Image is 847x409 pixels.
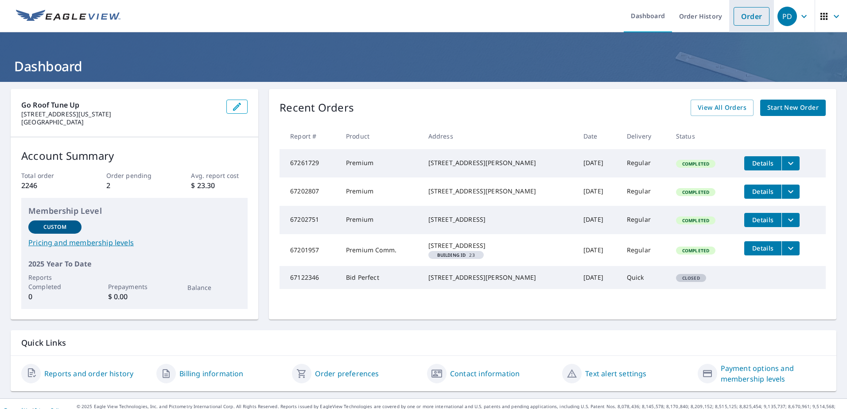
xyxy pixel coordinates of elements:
[781,185,800,199] button: filesDropdownBtn-67202807
[620,234,669,266] td: Regular
[21,110,219,118] p: [STREET_ADDRESS][US_STATE]
[677,189,715,195] span: Completed
[669,123,737,149] th: Status
[750,244,776,252] span: Details
[191,171,248,180] p: Avg. report cost
[744,241,781,255] button: detailsBtn-67201957
[106,171,163,180] p: Order pending
[339,149,421,177] td: Premium
[576,149,620,177] td: [DATE]
[691,100,754,116] a: View All Orders
[339,123,421,149] th: Product
[620,266,669,289] td: Quick
[339,234,421,266] td: Premium Comm.
[28,237,241,248] a: Pricing and membership levels
[28,259,241,269] p: 2025 Year To Date
[428,273,569,282] div: [STREET_ADDRESS][PERSON_NAME]
[750,159,776,167] span: Details
[315,368,379,379] a: Order preferences
[576,123,620,149] th: Date
[620,123,669,149] th: Delivery
[576,206,620,234] td: [DATE]
[339,177,421,206] td: Premium
[744,213,781,227] button: detailsBtn-67202751
[16,10,120,23] img: EV Logo
[781,213,800,227] button: filesDropdownBtn-67202751
[339,266,421,289] td: Bid Perfect
[21,118,219,126] p: [GEOGRAPHIC_DATA]
[339,206,421,234] td: Premium
[698,102,746,113] span: View All Orders
[280,234,339,266] td: 67201957
[280,149,339,177] td: 67261729
[677,275,705,281] span: Closed
[44,368,133,379] a: Reports and order history
[187,283,241,292] p: Balance
[28,205,241,217] p: Membership Level
[428,187,569,196] div: [STREET_ADDRESS][PERSON_NAME]
[744,185,781,199] button: detailsBtn-67202807
[21,337,826,348] p: Quick Links
[428,158,569,167] div: [STREET_ADDRESS][PERSON_NAME]
[428,215,569,224] div: [STREET_ADDRESS]
[450,368,520,379] a: Contact information
[677,217,715,224] span: Completed
[781,156,800,170] button: filesDropdownBtn-67261729
[750,187,776,196] span: Details
[620,206,669,234] td: Regular
[280,266,339,289] td: 67122346
[620,177,669,206] td: Regular
[677,247,715,254] span: Completed
[781,241,800,255] button: filesDropdownBtn-67201957
[437,253,466,257] em: Building ID
[620,149,669,177] td: Regular
[280,177,339,206] td: 67202807
[21,171,78,180] p: Total order
[21,148,248,164] p: Account Summary
[744,156,781,170] button: detailsBtn-67261729
[421,123,576,149] th: Address
[11,57,836,75] h1: Dashboard
[750,216,776,224] span: Details
[777,7,797,26] div: PD
[721,363,826,384] a: Payment options and membership levels
[28,291,82,302] p: 0
[734,7,769,26] a: Order
[767,102,819,113] span: Start New Order
[179,368,243,379] a: Billing information
[432,253,480,257] span: 23
[576,177,620,206] td: [DATE]
[280,100,354,116] p: Recent Orders
[677,161,715,167] span: Completed
[21,180,78,191] p: 2246
[576,234,620,266] td: [DATE]
[106,180,163,191] p: 2
[21,100,219,110] p: Go Roof Tune Up
[280,206,339,234] td: 67202751
[760,100,826,116] a: Start New Order
[585,368,646,379] a: Text alert settings
[43,223,66,231] p: Custom
[191,180,248,191] p: $ 23.30
[108,282,161,291] p: Prepayments
[428,241,569,250] div: [STREET_ADDRESS]
[28,273,82,291] p: Reports Completed
[576,266,620,289] td: [DATE]
[108,291,161,302] p: $ 0.00
[280,123,339,149] th: Report #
